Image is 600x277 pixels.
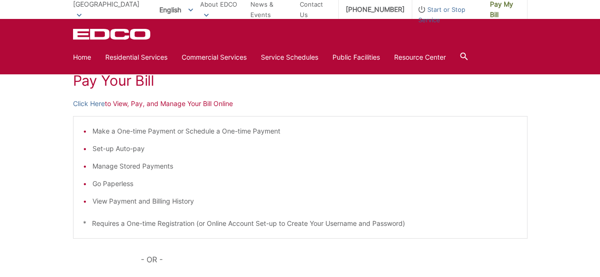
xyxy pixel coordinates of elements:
[73,72,527,89] h1: Pay Your Bill
[182,52,247,63] a: Commercial Services
[394,52,446,63] a: Resource Center
[141,253,527,266] p: - OR -
[92,196,517,206] li: View Payment and Billing History
[92,161,517,171] li: Manage Stored Payments
[261,52,318,63] a: Service Schedules
[92,179,517,189] li: Go Paperless
[73,52,91,63] a: Home
[73,98,105,109] a: Click Here
[92,126,517,136] li: Make a One-time Payment or Schedule a One-time Payment
[73,98,527,109] p: to View, Pay, and Manage Your Bill Online
[92,143,517,154] li: Set-up Auto-pay
[152,2,200,18] span: English
[83,218,517,229] p: * Requires a One-time Registration (or Online Account Set-up to Create Your Username and Password)
[332,52,380,63] a: Public Facilities
[105,52,167,63] a: Residential Services
[73,28,152,40] a: EDCD logo. Return to the homepage.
